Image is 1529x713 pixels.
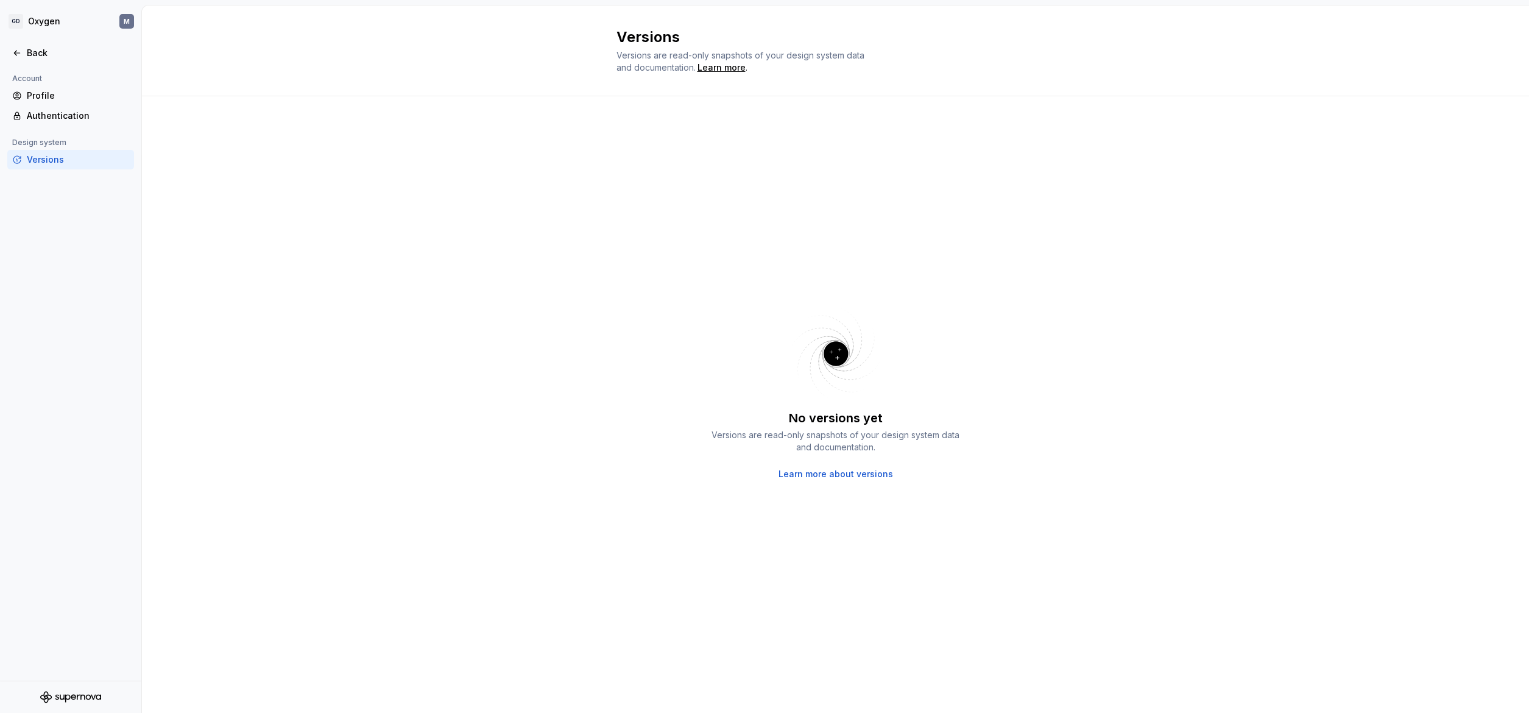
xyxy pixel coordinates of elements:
[7,86,134,105] a: Profile
[27,110,129,122] div: Authentication
[27,154,129,166] div: Versions
[616,50,864,73] span: Versions are read-only snapshots of your design system data and documentation.
[28,15,60,27] div: Oxygen
[2,8,139,35] button: GDOxygenM
[789,410,883,427] div: No versions yet
[7,135,71,150] div: Design system
[7,71,47,86] div: Account
[779,468,893,480] a: Learn more about versions
[7,106,134,126] a: Authentication
[708,429,964,453] div: Versions are read-only snapshots of your design system data and documentation.
[7,150,134,169] a: Versions
[27,90,129,102] div: Profile
[697,62,746,74] a: Learn more
[9,14,23,29] div: GD
[7,43,134,63] a: Back
[616,27,1040,47] h2: Versions
[27,47,129,59] div: Back
[124,16,130,26] div: M
[40,691,101,703] svg: Supernova Logo
[696,63,747,73] span: .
